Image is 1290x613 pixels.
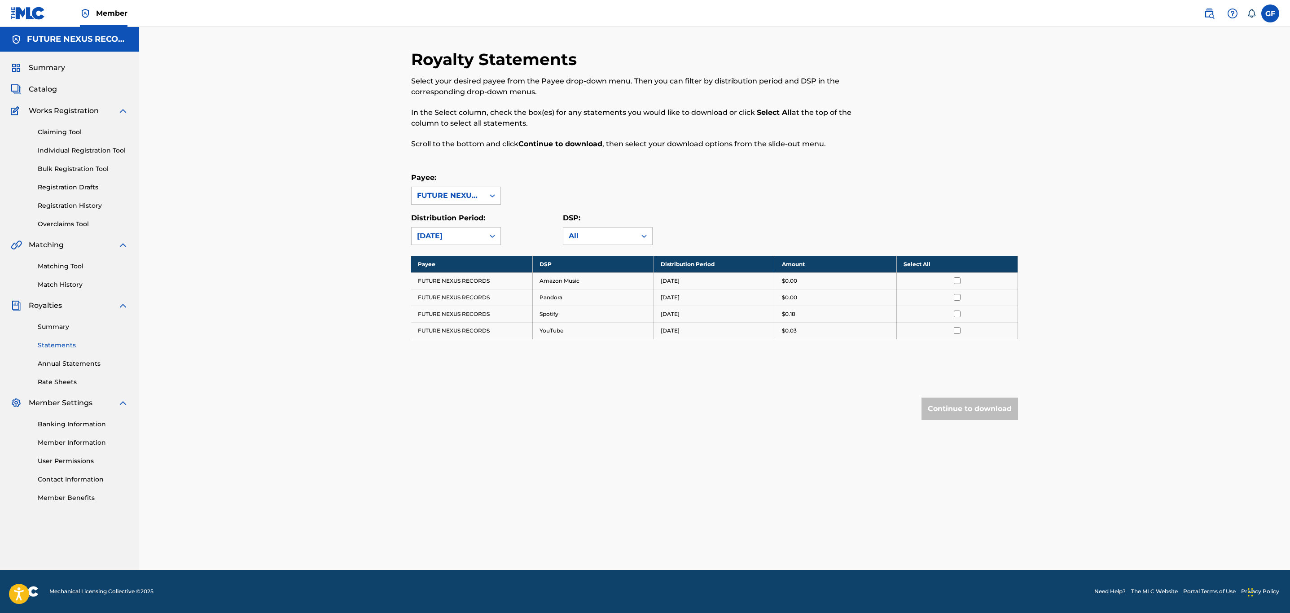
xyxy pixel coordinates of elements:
[782,277,797,285] p: $0.00
[118,398,128,408] img: expand
[563,214,580,222] label: DSP:
[569,231,631,241] div: All
[532,322,654,339] td: YouTube
[38,219,128,229] a: Overclaims Tool
[38,280,128,289] a: Match History
[532,306,654,322] td: Spotify
[411,76,878,97] p: Select your desired payee from the Payee drop-down menu. Then you can filter by distribution peri...
[11,586,39,597] img: logo
[118,105,128,116] img: expand
[532,289,654,306] td: Pandora
[1204,8,1215,19] img: search
[29,240,64,250] span: Matching
[1247,9,1256,18] div: Notifications
[1248,579,1253,606] div: Drag
[29,84,57,95] span: Catalog
[411,139,878,149] p: Scroll to the bottom and click , then select your download options from the slide-out menu.
[11,62,65,73] a: SummarySummary
[1241,587,1279,595] a: Privacy Policy
[411,256,532,272] th: Payee
[654,289,775,306] td: [DATE]
[49,587,154,595] span: Mechanical Licensing Collective © 2025
[532,256,654,272] th: DSP
[1224,4,1242,22] div: Help
[518,140,602,148] strong: Continue to download
[38,493,128,503] a: Member Benefits
[38,456,128,466] a: User Permissions
[11,300,22,311] img: Royalties
[38,262,128,271] a: Matching Tool
[118,240,128,250] img: expand
[411,306,532,322] td: FUTURE NEXUS RECORDS
[1261,4,1279,22] div: User Menu
[27,34,128,44] h5: FUTURE NEXUS RECORDS
[11,7,45,20] img: MLC Logo
[29,300,62,311] span: Royalties
[1200,4,1218,22] a: Public Search
[11,34,22,45] img: Accounts
[757,108,792,117] strong: Select All
[411,322,532,339] td: FUTURE NEXUS RECORDS
[29,398,92,408] span: Member Settings
[11,84,57,95] a: CatalogCatalog
[29,105,99,116] span: Works Registration
[411,214,485,222] label: Distribution Period:
[411,173,436,182] label: Payee:
[11,62,22,73] img: Summary
[38,377,128,387] a: Rate Sheets
[38,127,128,137] a: Claiming Tool
[1094,587,1126,595] a: Need Help?
[80,8,91,19] img: Top Rightsholder
[38,146,128,155] a: Individual Registration Tool
[896,256,1018,272] th: Select All
[417,231,479,241] div: [DATE]
[1245,570,1290,613] iframe: Chat Widget
[411,289,532,306] td: FUTURE NEXUS RECORDS
[654,322,775,339] td: [DATE]
[38,420,128,429] a: Banking Information
[1265,432,1290,504] iframe: Resource Center
[411,49,581,70] h2: Royalty Statements
[11,105,22,116] img: Works Registration
[38,341,128,350] a: Statements
[775,256,896,272] th: Amount
[38,183,128,192] a: Registration Drafts
[654,256,775,272] th: Distribution Period
[782,310,795,318] p: $0.18
[38,475,128,484] a: Contact Information
[411,107,878,129] p: In the Select column, check the box(es) for any statements you would like to download or click at...
[118,300,128,311] img: expand
[782,327,797,335] p: $0.03
[29,62,65,73] span: Summary
[38,359,128,368] a: Annual Statements
[1131,587,1178,595] a: The MLC Website
[38,438,128,447] a: Member Information
[782,293,797,302] p: $0.00
[38,322,128,332] a: Summary
[38,201,128,210] a: Registration History
[96,8,127,18] span: Member
[417,190,479,201] div: FUTURE NEXUS RECORDS
[38,164,128,174] a: Bulk Registration Tool
[11,240,22,250] img: Matching
[532,272,654,289] td: Amazon Music
[411,272,532,289] td: FUTURE NEXUS RECORDS
[1227,8,1238,19] img: help
[654,306,775,322] td: [DATE]
[654,272,775,289] td: [DATE]
[1183,587,1236,595] a: Portal Terms of Use
[11,84,22,95] img: Catalog
[11,398,22,408] img: Member Settings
